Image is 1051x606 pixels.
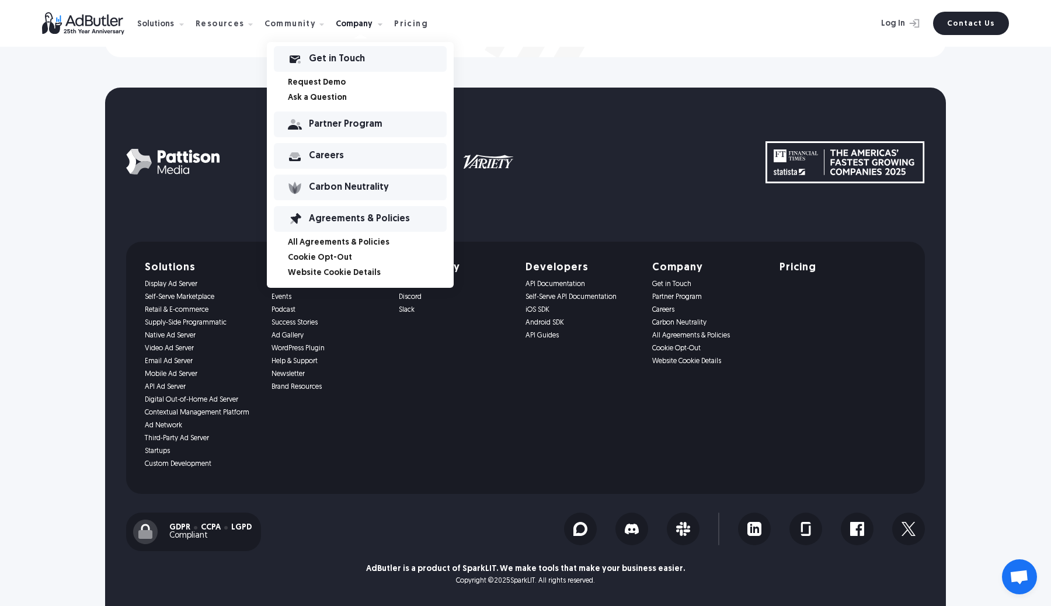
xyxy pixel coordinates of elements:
[399,263,511,273] h5: Community
[799,522,813,536] img: Glassdoor Icon
[738,513,771,545] a: LinkedIn Icon
[231,524,252,532] div: LGPD
[145,306,257,314] a: Retail & E-commerce
[145,447,257,455] a: Startups
[336,20,373,29] div: Company
[274,46,447,72] a: Get in Touch
[779,263,816,273] h5: Pricing
[145,293,257,301] a: Self-Serve Marketplace
[841,513,873,545] a: Facebook Icon
[676,522,690,536] img: Slack Icon
[652,306,765,314] a: Careers
[525,306,638,314] a: iOS SDK
[272,319,384,327] a: Success Stories
[652,263,765,273] h5: Company
[789,513,822,545] a: Glassdoor Icon
[145,280,257,288] a: Display Ad Server
[288,94,454,102] a: Ask a Question
[309,215,447,223] div: Agreements & Policies
[288,254,454,262] a: Cookie Opt-Out
[366,565,685,573] p: AdButler is a product of SparkLIT. We make tools that make your business easier.
[525,263,638,273] h5: Developers
[196,20,245,29] div: Resources
[456,577,595,585] p: Copyright © SparkLIT. All rights reserved.
[272,383,384,391] a: Brand Resources
[145,409,257,417] a: Contextual Management Platform
[652,280,765,288] a: Get in Touch
[272,357,384,365] a: Help & Support
[652,344,765,353] a: Cookie Opt-Out
[309,152,447,160] div: Careers
[145,422,257,430] a: Ad Network
[137,20,174,29] div: Solutions
[525,332,638,340] a: API Guides
[288,79,454,87] a: Request Demo
[145,263,257,273] h5: Solutions
[309,120,447,128] div: Partner Program
[933,12,1009,35] a: Contact Us
[625,522,639,536] img: Discord Icon
[399,293,511,301] a: Discord
[145,357,257,365] a: Email Ad Server
[652,319,765,327] a: Carbon Neutrality
[272,370,384,378] a: Newsletter
[652,332,765,340] a: All Agreements & Policies
[145,319,257,327] a: Supply-Side Programmatic
[652,357,765,365] a: Website Cookie Details
[288,269,454,277] a: Website Cookie Details
[525,319,638,327] a: Android SDK
[892,513,925,545] a: X Icon
[272,293,384,301] a: Events
[1002,559,1037,594] div: Open chat
[394,18,437,29] a: Pricing
[747,522,761,536] img: LinkedIn Icon
[145,344,257,353] a: Video Ad Server
[169,524,190,532] div: GDPR
[399,306,511,314] a: Slack
[309,55,447,63] div: Get in Touch
[145,383,257,391] a: API Ad Server
[201,524,221,532] div: CCPA
[902,522,916,536] img: X Icon
[145,332,257,340] a: Native Ad Server
[399,280,511,288] a: Community Site
[272,332,384,340] a: Ad Gallery
[850,522,864,536] img: Facebook Icon
[272,344,384,353] a: WordPress Plugin
[145,460,257,468] a: Custom Development
[145,434,257,443] a: Third-Party Ad Server
[274,112,447,137] a: Partner Program
[274,143,447,169] a: Careers
[850,12,926,35] a: Log In
[394,20,428,29] div: Pricing
[494,577,510,584] span: 2025
[525,280,638,288] a: API Documentation
[265,20,316,29] div: Community
[272,306,384,314] a: Podcast
[525,293,638,301] a: Self-Serve API Documentation
[564,513,597,545] a: Discourse Icon
[615,513,648,545] a: Discord Icon
[573,522,587,536] img: Discourse Icon
[274,206,447,232] a: Agreements & Policies
[274,175,447,200] a: Carbon Neutrality
[309,183,447,191] div: Carbon Neutrality
[145,396,257,404] a: Digital Out-of-Home Ad Server
[169,532,252,540] div: Compliant
[667,513,699,545] a: Slack Icon
[652,293,765,301] a: Partner Program
[288,239,454,247] a: All Agreements & Policies
[145,370,257,378] a: Mobile Ad Server
[779,263,892,273] a: Pricing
